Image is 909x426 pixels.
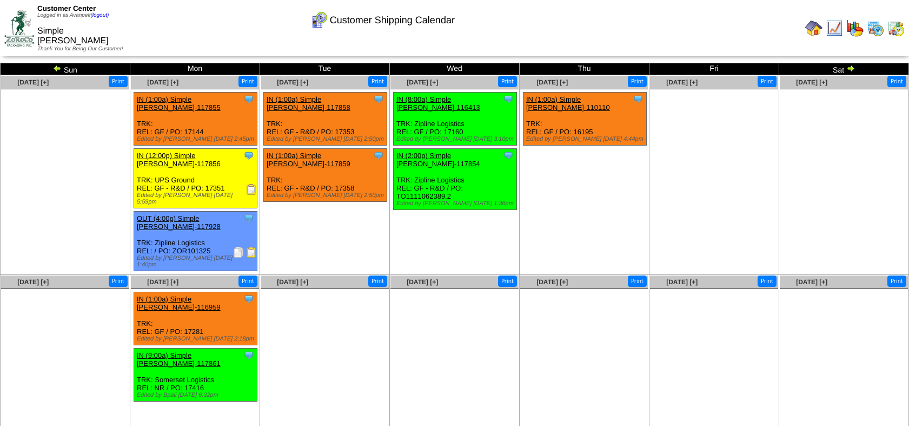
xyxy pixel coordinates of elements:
img: ZoRoCo_Logo(Green%26Foil)%20jpg.webp [4,10,34,46]
img: arrowleft.gif [53,64,62,73]
img: Receiving Document [246,184,257,195]
div: TRK: UPS Ground REL: GF - R&D / PO: 17351 [134,149,257,208]
div: TRK: REL: GF - R&D / PO: 17358 [264,149,387,202]
a: IN (1:00a) Simple [PERSON_NAME]-117855 [137,95,221,112]
img: home.gif [805,19,822,37]
div: Edited by [PERSON_NAME] [DATE] 2:50pm [267,192,387,199]
a: [DATE] [+] [407,278,438,286]
a: IN (8:00a) Simple [PERSON_NAME]-116413 [396,95,480,112]
img: Tooltip [373,150,384,161]
div: Edited by [PERSON_NAME] [DATE] 1:40pm [137,255,257,268]
div: Edited by [PERSON_NAME] [DATE] 2:50pm [267,136,387,142]
div: TRK: Zipline Logistics REL: GF / PO: 17160 [394,93,517,146]
button: Print [109,76,128,87]
div: Edited by [PERSON_NAME] [DATE] 2:18pm [137,336,257,342]
a: [DATE] [+] [666,78,698,86]
a: [DATE] [+] [17,278,49,286]
div: Edited by [PERSON_NAME] [DATE] 5:59pm [137,192,257,205]
span: Customer Shipping Calendar [330,15,455,26]
div: TRK: Zipline Logistics REL: / PO: ZOR101325 [134,212,257,271]
button: Print [238,276,257,287]
a: [DATE] [+] [277,78,308,86]
td: Tue [260,63,390,75]
span: Thank You for Being Our Customer! [37,46,123,52]
span: Simple [PERSON_NAME] [37,27,109,45]
div: TRK: REL: GF / PO: 17281 [134,292,257,345]
img: Tooltip [243,293,254,304]
a: [DATE] [+] [536,278,568,286]
button: Print [109,276,128,287]
td: Sun [1,63,130,75]
a: (logout) [90,12,109,18]
a: IN (9:00a) Simple [PERSON_NAME]-117861 [137,351,221,368]
button: Print [887,76,906,87]
button: Print [498,276,517,287]
td: Fri [649,63,779,75]
img: Tooltip [503,150,514,161]
img: Packing Slip [233,247,244,258]
button: Print [628,76,647,87]
button: Print [368,276,387,287]
button: Print [628,276,647,287]
div: Edited by Bpali [DATE] 6:32pm [137,392,257,398]
td: Mon [130,63,260,75]
div: Edited by [PERSON_NAME] [DATE] 4:44pm [526,136,646,142]
img: calendarinout.gif [887,19,905,37]
img: Tooltip [503,94,514,104]
a: [DATE] [+] [536,78,568,86]
a: [DATE] [+] [796,78,827,86]
img: Tooltip [373,94,384,104]
a: IN (2:00p) Simple [PERSON_NAME]-117854 [396,152,480,168]
div: Edited by [PERSON_NAME] [DATE] 3:10pm [396,136,516,142]
a: [DATE] [+] [666,278,698,286]
img: arrowright.gif [846,64,855,73]
a: OUT (4:00p) Simple [PERSON_NAME]-117928 [137,214,221,231]
td: Thu [520,63,649,75]
img: Tooltip [243,94,254,104]
div: Edited by [PERSON_NAME] [DATE] 2:45pm [137,136,257,142]
a: IN (12:00p) Simple [PERSON_NAME]-117856 [137,152,221,168]
a: IN (1:00a) Simple [PERSON_NAME]-117858 [267,95,350,112]
a: IN (1:00a) Simple [PERSON_NAME]-110110 [526,95,610,112]
img: graph.gif [846,19,864,37]
a: [DATE] [+] [407,78,438,86]
a: [DATE] [+] [147,278,178,286]
div: TRK: REL: GF / PO: 16195 [523,93,647,146]
img: Tooltip [633,94,643,104]
img: calendarcustomer.gif [310,11,328,29]
button: Print [887,276,906,287]
a: [DATE] [+] [277,278,308,286]
img: line_graph.gif [826,19,843,37]
button: Print [758,276,777,287]
img: Bill of Lading [246,247,257,258]
a: [DATE] [+] [17,78,49,86]
img: calendarprod.gif [867,19,884,37]
div: Edited by [PERSON_NAME] [DATE] 1:36pm [396,200,516,207]
button: Print [238,76,257,87]
img: Tooltip [243,150,254,161]
img: Tooltip [243,213,254,224]
span: Logged in as Avanpelt [37,12,109,18]
a: [DATE] [+] [147,78,178,86]
a: [DATE] [+] [796,278,827,286]
div: TRK: REL: GF / PO: 17144 [134,93,257,146]
div: TRK: Zipline Logistics REL: GF - R&D / PO: TO1111062389.2 [394,149,517,210]
td: Wed [390,63,520,75]
img: Tooltip [243,350,254,361]
div: TRK: REL: GF - R&D / PO: 17353 [264,93,387,146]
a: IN (1:00a) Simple [PERSON_NAME]-117859 [267,152,350,168]
button: Print [368,76,387,87]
